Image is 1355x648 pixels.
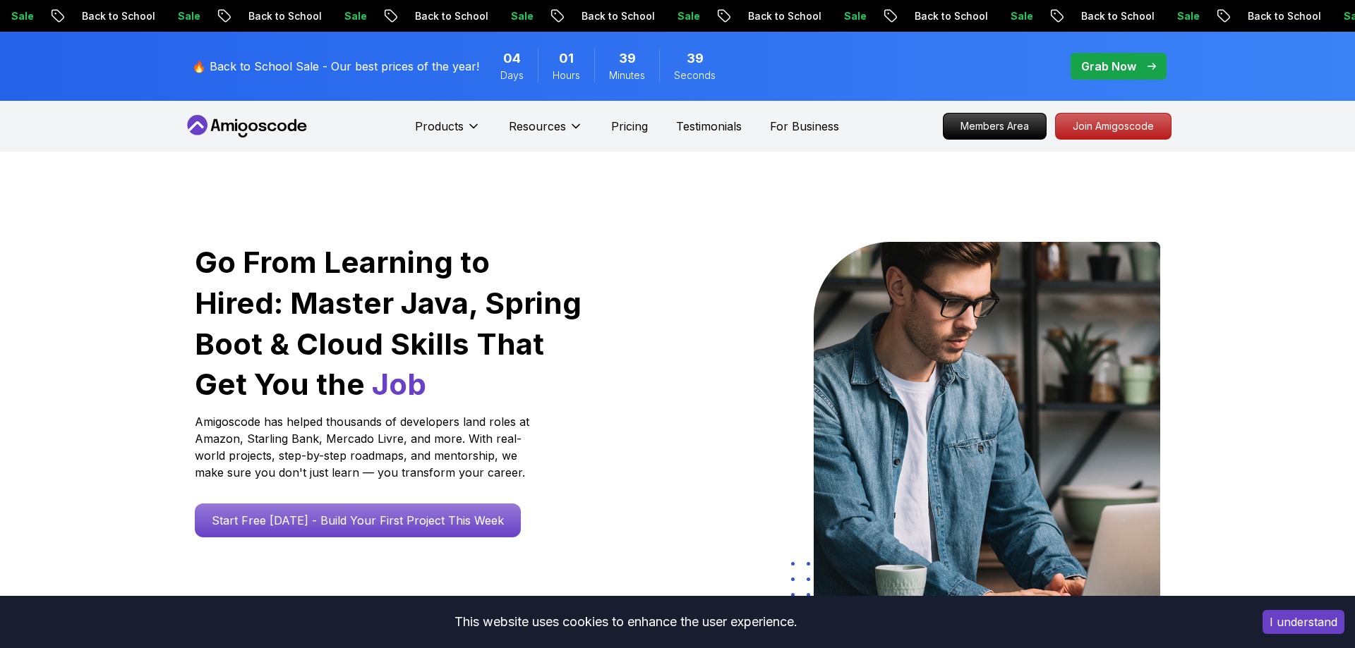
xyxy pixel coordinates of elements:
[195,503,521,537] a: Start Free [DATE] - Build Your First Project This Week
[1055,113,1172,140] a: Join Amigoscode
[814,242,1160,605] img: hero
[901,9,997,23] p: Back to School
[559,49,574,68] span: 1 Hours
[509,118,566,135] p: Resources
[1263,610,1344,634] button: Accept cookies
[164,9,210,23] p: Sale
[944,114,1046,139] p: Members Area
[235,9,331,23] p: Back to School
[664,9,709,23] p: Sale
[68,9,164,23] p: Back to School
[402,9,498,23] p: Back to School
[372,366,426,402] span: Job
[11,606,1241,637] div: This website uses cookies to enhance the user experience.
[1056,114,1171,139] p: Join Amigoscode
[770,118,839,135] a: For Business
[415,118,464,135] p: Products
[943,113,1047,140] a: Members Area
[1081,58,1136,75] p: Grab Now
[676,118,742,135] a: Testimonials
[195,242,584,405] h1: Go From Learning to Hired: Master Java, Spring Boot & Cloud Skills That Get You the
[611,118,648,135] a: Pricing
[415,118,481,146] button: Products
[735,9,831,23] p: Back to School
[500,68,524,82] span: Days
[1234,9,1330,23] p: Back to School
[331,9,376,23] p: Sale
[192,58,479,75] p: 🔥 Back to School Sale - Our best prices of the year!
[997,9,1042,23] p: Sale
[503,49,521,68] span: 4 Days
[1068,9,1164,23] p: Back to School
[674,68,716,82] span: Seconds
[498,9,543,23] p: Sale
[509,118,583,146] button: Resources
[687,49,704,68] span: 39 Seconds
[568,9,664,23] p: Back to School
[609,68,645,82] span: Minutes
[619,49,636,68] span: 39 Minutes
[1164,9,1209,23] p: Sale
[195,413,534,481] p: Amigoscode has helped thousands of developers land roles at Amazon, Starling Bank, Mercado Livre,...
[831,9,876,23] p: Sale
[553,68,580,82] span: Hours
